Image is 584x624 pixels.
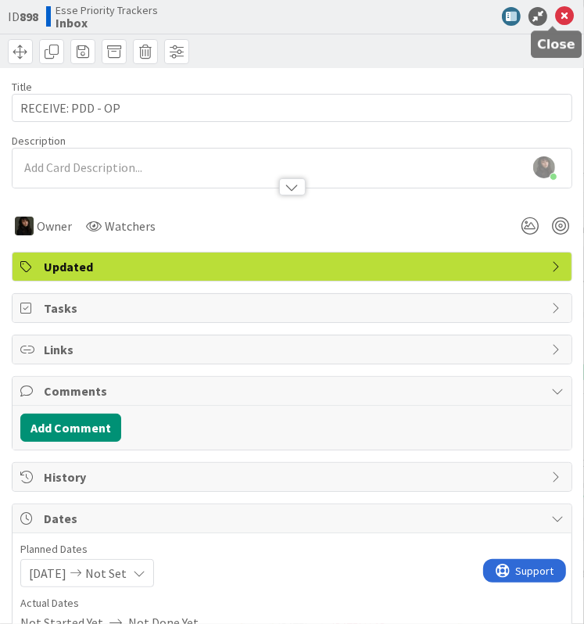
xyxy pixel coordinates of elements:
[105,217,156,235] span: Watchers
[537,37,575,52] h5: Close
[12,134,66,148] span: Description
[29,564,66,583] span: [DATE]
[20,595,564,611] span: Actual Dates
[85,564,127,583] span: Not Set
[44,509,543,528] span: Dates
[12,80,32,94] label: Title
[56,4,158,16] span: Esse Priority Trackers
[44,257,543,276] span: Updated
[44,299,543,317] span: Tasks
[44,382,543,400] span: Comments
[15,217,34,235] img: ES
[533,156,555,178] img: xZDIgFEXJ2bLOewZ7ObDEULuHMaA3y1N.PNG
[37,217,72,235] span: Owner
[33,2,71,21] span: Support
[12,94,572,122] input: type card name here...
[20,414,121,442] button: Add Comment
[8,7,38,26] span: ID
[44,468,543,486] span: History
[20,541,564,558] span: Planned Dates
[20,9,38,24] b: 898
[44,340,543,359] span: Links
[56,16,158,29] b: Inbox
